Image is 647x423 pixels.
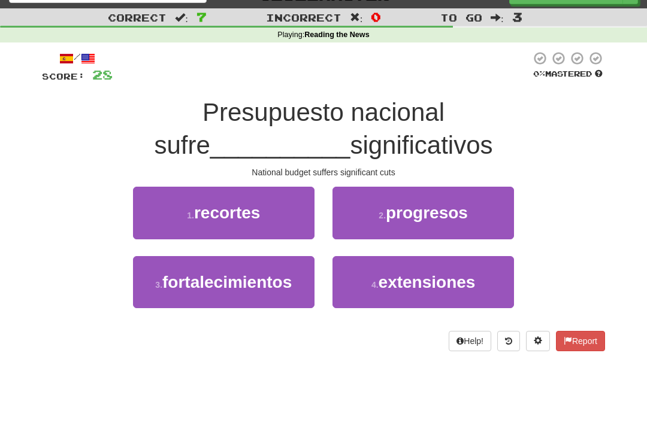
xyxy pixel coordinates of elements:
span: Incorrect [266,11,341,23]
span: 0 % [533,69,545,78]
span: 3 [512,10,522,24]
span: 0 [371,10,381,24]
small: 4 . [371,280,379,290]
span: Correct [108,11,167,23]
button: Help! [449,331,491,351]
strong: Reading the News [304,31,369,39]
span: significativos [350,131,492,159]
div: National budget suffers significant cuts [42,166,605,178]
button: 2.progresos [332,187,514,239]
span: extensiones [379,273,476,291]
small: 3 . [155,280,162,290]
span: 28 [92,67,113,82]
span: 7 [196,10,207,24]
span: __________ [210,131,350,159]
span: recortes [194,203,261,222]
span: : [175,13,188,23]
button: 1.recortes [133,187,315,239]
button: 4.extensiones [332,256,514,308]
small: 1 . [187,211,194,220]
span: progresos [386,203,468,222]
span: Score: [42,71,85,81]
button: Report [556,331,605,351]
span: : [491,13,504,23]
span: fortalecimientos [162,273,292,291]
div: Mastered [531,69,605,80]
span: To go [440,11,482,23]
span: : [350,13,363,23]
div: / [42,51,113,66]
span: Presupuesto nacional sufre [154,98,445,159]
button: Round history (alt+y) [497,331,520,351]
button: 3.fortalecimientos [133,256,315,308]
small: 2 . [379,211,386,220]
